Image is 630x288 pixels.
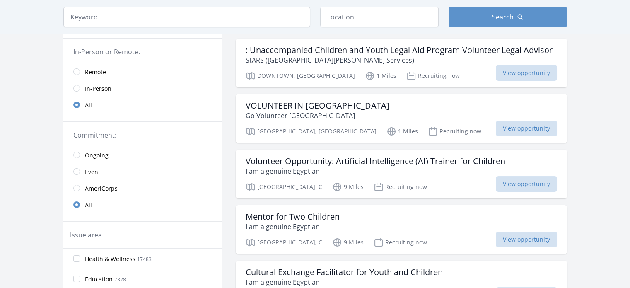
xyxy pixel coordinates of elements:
a: All [63,97,222,113]
span: Search [492,12,514,22]
p: 9 Miles [332,237,364,247]
h3: Cultural Exchange Facilitator for Youth and Children [246,267,443,277]
a: In-Person [63,80,222,97]
span: All [85,201,92,209]
span: Ongoing [85,151,109,160]
p: 1 Miles [365,71,396,81]
a: Event [63,163,222,180]
a: Remote [63,63,222,80]
p: I am a genuine Egyptian [246,166,505,176]
span: View opportunity [496,121,557,136]
p: Recruiting now [374,182,427,192]
p: DOWNTOWN, [GEOGRAPHIC_DATA] [246,71,355,81]
span: View opportunity [496,176,557,192]
input: Location [320,7,439,27]
span: View opportunity [496,65,557,81]
span: Event [85,168,100,176]
span: Health & Wellness [85,255,135,263]
legend: Commitment: [73,130,212,140]
p: Recruiting now [374,237,427,247]
p: I am a genuine Egyptian [246,277,443,287]
h3: Volunteer Opportunity: Artificial Intelligence (AI) Trainer for Children [246,156,505,166]
p: [GEOGRAPHIC_DATA], C [246,182,322,192]
p: StARS ([GEOGRAPHIC_DATA][PERSON_NAME] Services) [246,55,553,65]
span: 17483 [137,256,152,263]
p: 9 Miles [332,182,364,192]
p: Recruiting now [428,126,481,136]
span: View opportunity [496,232,557,247]
a: Mentor for Two Children I am a genuine Egyptian [GEOGRAPHIC_DATA], C 9 Miles Recruiting now View ... [236,205,567,254]
p: I am a genuine Egyptian [246,222,340,232]
legend: In-Person or Remote: [73,47,212,57]
input: Health & Wellness 17483 [73,255,80,262]
span: 7328 [114,276,126,283]
a: Volunteer Opportunity: Artificial Intelligence (AI) Trainer for Children I am a genuine Egyptian ... [236,150,567,198]
p: Recruiting now [406,71,460,81]
span: All [85,101,92,109]
h3: Mentor for Two Children [246,212,340,222]
input: Keyword [63,7,310,27]
span: Education [85,275,113,283]
a: VOLUNTEER IN [GEOGRAPHIC_DATA] Go Volunteer [GEOGRAPHIC_DATA] [GEOGRAPHIC_DATA], [GEOGRAPHIC_DATA... [236,94,567,143]
input: Education 7328 [73,276,80,282]
h3: VOLUNTEER IN [GEOGRAPHIC_DATA] [246,101,389,111]
p: Go Volunteer [GEOGRAPHIC_DATA] [246,111,389,121]
a: : Unaccompanied Children and Youth Legal Aid Program Volunteer Legal Advisor StARS ([GEOGRAPHIC_D... [236,39,567,87]
span: Remote [85,68,106,76]
a: AmeriCorps [63,180,222,196]
p: [GEOGRAPHIC_DATA], [GEOGRAPHIC_DATA] [246,126,377,136]
p: [GEOGRAPHIC_DATA], C [246,237,322,247]
button: Search [449,7,567,27]
a: Ongoing [63,147,222,163]
legend: Issue area [70,230,102,240]
span: AmeriCorps [85,184,118,193]
h3: : Unaccompanied Children and Youth Legal Aid Program Volunteer Legal Advisor [246,45,553,55]
a: All [63,196,222,213]
p: 1 Miles [386,126,418,136]
span: In-Person [85,85,111,93]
